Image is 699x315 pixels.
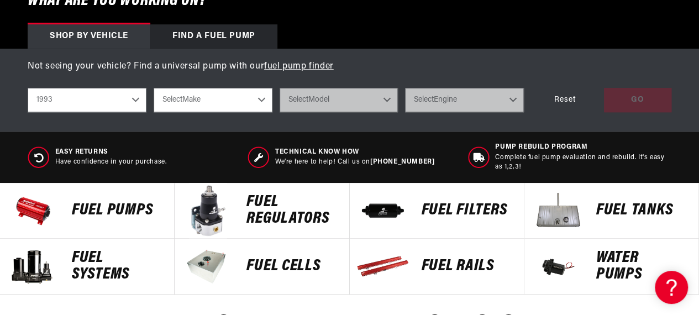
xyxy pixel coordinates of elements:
img: FUEL FILTERS [355,183,411,238]
img: FUEL Rails [355,239,411,294]
div: Find a Fuel Pump [150,24,277,49]
span: Technical Know How [275,148,434,157]
span: Easy Returns [55,148,167,157]
a: FUEL Rails FUEL Rails [350,239,524,295]
p: Not seeing your vehicle? Find a universal pump with our [28,60,671,74]
img: FUEL Cells [180,239,235,294]
div: Shop by vehicle [28,24,150,49]
p: FUEL FILTERS [422,202,513,219]
select: Model [280,88,398,112]
a: FUEL REGULATORS FUEL REGULATORS [175,183,349,239]
img: Fuel Systems [6,239,61,294]
img: Water Pumps [530,239,585,294]
p: Fuel Systems [72,250,163,283]
img: Fuel Tanks [530,183,585,238]
span: Pump Rebuild program [495,143,671,152]
p: Complete fuel pump evaluation and rebuild. It's easy as 1,2,3! [495,153,671,172]
p: FUEL Cells [246,258,338,275]
select: Engine [405,88,524,112]
p: FUEL REGULATORS [246,194,338,227]
a: FUEL FILTERS FUEL FILTERS [350,183,524,239]
a: FUEL Cells FUEL Cells [175,239,349,295]
a: Water Pumps Water Pumps [524,239,699,295]
a: [PHONE_NUMBER] [370,159,434,165]
p: Fuel Pumps [72,202,163,219]
p: Fuel Tanks [596,202,687,219]
select: Make [154,88,272,112]
p: FUEL Rails [422,258,513,275]
p: We’re here to help! Call us on [275,158,434,167]
img: FUEL REGULATORS [180,183,235,238]
p: Have confidence in your purchase. [55,158,167,167]
div: Reset [531,88,598,113]
a: fuel pump finder [264,62,334,71]
a: Fuel Tanks Fuel Tanks [524,183,699,239]
select: Year [28,88,146,112]
p: Water Pumps [596,250,687,283]
img: Fuel Pumps [6,183,61,238]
